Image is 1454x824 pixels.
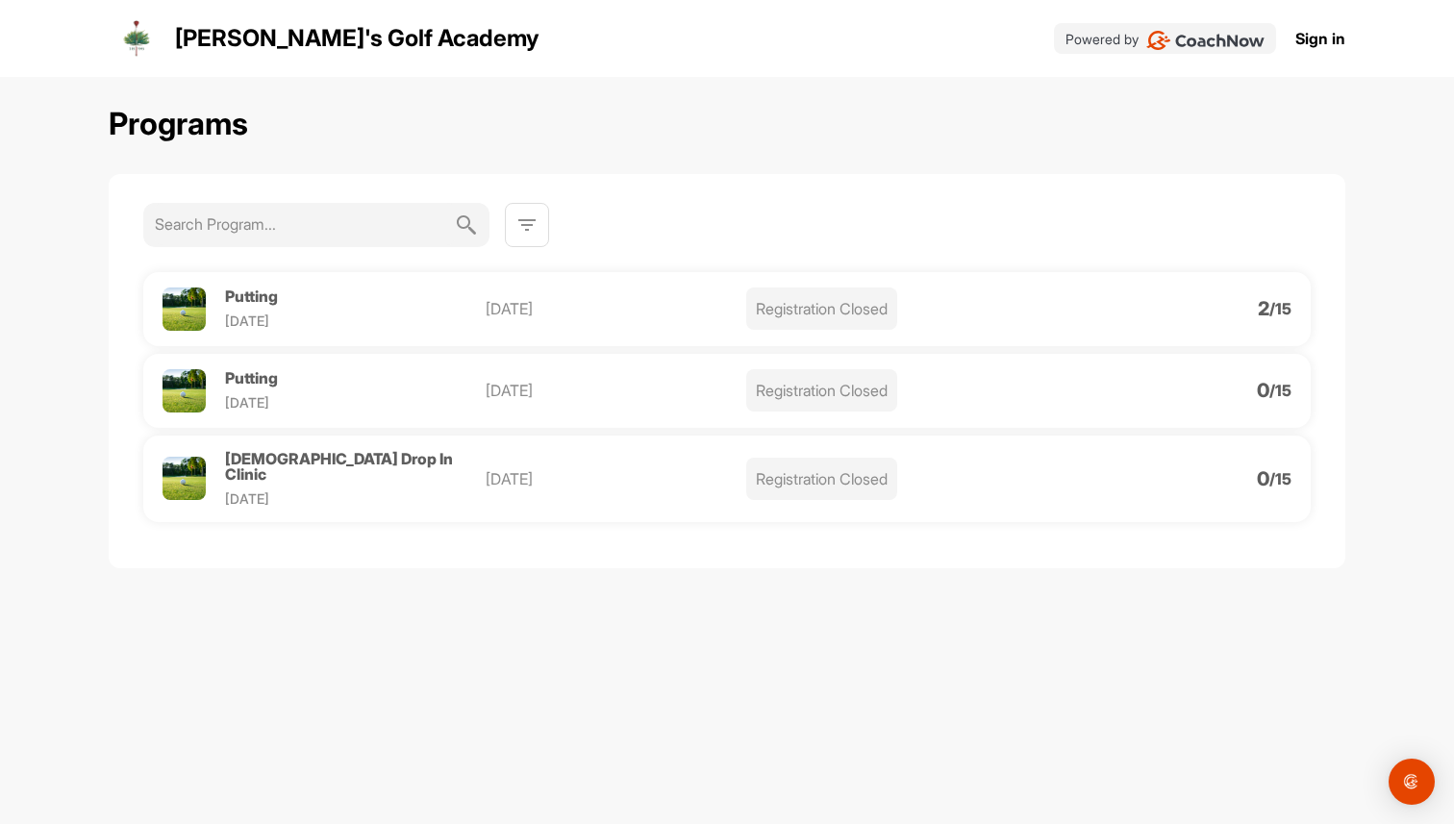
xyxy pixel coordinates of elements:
p: Powered by [1065,29,1139,49]
p: [PERSON_NAME]'s Golf Academy [175,21,539,56]
img: svg+xml;base64,PHN2ZyB3aWR0aD0iMjQiIGhlaWdodD0iMjQiIHZpZXdCb3g9IjAgMCAyNCAyNCIgZmlsbD0ibm9uZSIgeG... [455,203,478,247]
img: Profile picture [163,287,206,331]
span: Putting [225,287,278,306]
img: Profile picture [163,457,206,500]
p: / 15 [1269,301,1291,316]
div: Open Intercom Messenger [1389,759,1435,805]
img: svg+xml;base64,PHN2ZyB3aWR0aD0iMjQiIGhlaWdodD0iMjQiIHZpZXdCb3g9IjAgMCAyNCAyNCIgZmlsbD0ibm9uZSIgeG... [515,213,539,237]
p: [DATE] [486,467,746,490]
img: Profile picture [163,369,206,412]
span: [DATE] [225,490,269,507]
h2: Programs [109,106,248,143]
p: Registration Closed [746,369,897,412]
p: Registration Closed [746,458,897,500]
span: [DATE] [225,394,269,411]
p: 0 [1257,383,1269,398]
span: [DEMOGRAPHIC_DATA] Drop In Clinic [225,449,453,484]
p: [DATE] [486,379,746,402]
p: 0 [1257,471,1269,487]
input: Search Program... [155,203,455,245]
span: Putting [225,368,278,387]
p: Registration Closed [746,287,897,330]
p: [DATE] [486,297,746,320]
p: 2 [1258,301,1269,316]
img: CoachNow [1146,31,1265,50]
span: [DATE] [225,312,269,329]
a: Sign in [1295,27,1345,50]
img: logo [113,15,160,62]
p: / 15 [1269,383,1291,398]
p: / 15 [1269,471,1291,487]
